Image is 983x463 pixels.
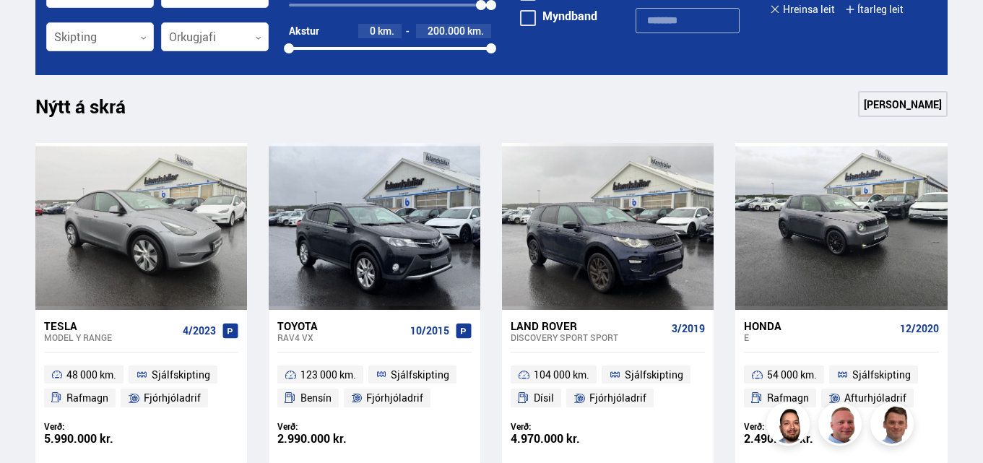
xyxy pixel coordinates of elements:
[511,332,666,342] div: Discovery Sport SPORT
[366,389,423,407] span: Fjórhjóladrif
[66,389,108,407] span: Rafmagn
[534,366,589,384] span: 104 000 km.
[35,95,151,126] h1: Nýtt á skrá
[277,332,404,342] div: RAV4 VX
[300,389,332,407] span: Bensín
[44,433,142,445] div: 5.990.000 kr.
[511,433,608,445] div: 4.970.000 kr.
[520,10,597,22] label: Myndband
[768,404,812,448] img: nhp88E3Fdnt1Opn2.png
[511,421,608,432] div: Verð:
[858,91,948,117] a: [PERSON_NAME]
[744,319,893,332] div: Honda
[625,366,683,384] span: Sjálfskipting
[672,323,705,334] span: 3/2019
[744,332,893,342] div: E
[589,389,646,407] span: Fjórhjóladrif
[370,24,376,38] span: 0
[820,404,864,448] img: siFngHWaQ9KaOqBr.png
[391,366,449,384] span: Sjálfskipting
[767,389,809,407] span: Rafmagn
[378,25,394,37] span: km.
[144,389,201,407] span: Fjórhjóladrif
[511,319,666,332] div: Land Rover
[900,323,939,334] span: 12/2020
[66,366,116,384] span: 48 000 km.
[534,389,554,407] span: Dísil
[844,389,906,407] span: Afturhjóladrif
[277,421,375,432] div: Verð:
[152,366,210,384] span: Sjálfskipting
[183,325,216,337] span: 4/2023
[277,433,375,445] div: 2.990.000 kr.
[852,366,911,384] span: Sjálfskipting
[300,366,356,384] span: 123 000 km.
[44,332,177,342] div: Model Y RANGE
[44,421,142,432] div: Verð:
[289,25,319,37] div: Akstur
[467,25,484,37] span: km.
[428,24,465,38] span: 200.000
[277,319,404,332] div: Toyota
[44,319,177,332] div: Tesla
[744,433,841,445] div: 2.490.000 kr.
[410,325,449,337] span: 10/2015
[767,366,817,384] span: 54 000 km.
[744,421,841,432] div: Verð:
[872,404,916,448] img: FbJEzSuNWCJXmdc-.webp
